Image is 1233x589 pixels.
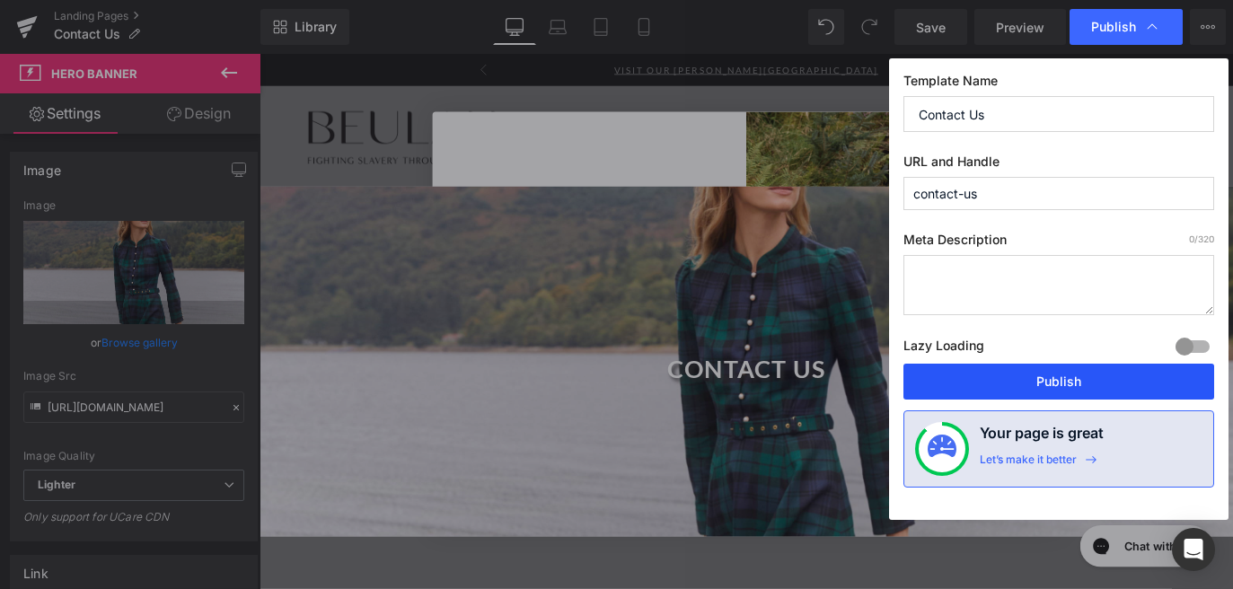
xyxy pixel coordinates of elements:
button: Close dialog [855,72,886,103]
label: Lazy Loading [903,334,984,364]
span: /320 [1189,233,1214,244]
img: onboarding-status.svg [928,435,956,463]
label: Meta Description [903,232,1214,255]
div: Let’s make it better [980,453,1077,476]
span: 0 [1189,233,1194,244]
span: Publish [1091,19,1136,35]
iframe: Gorgias live chat messenger [907,520,1069,579]
label: URL and Handle [903,154,1214,177]
button: Publish [903,364,1214,400]
img: a4f40592-0d18-404d-bfb3-cd20040c6520.png [543,65,894,532]
h4: Your page is great [980,422,1104,453]
div: Open Intercom Messenger [1172,528,1215,571]
label: Template Name [903,73,1214,96]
